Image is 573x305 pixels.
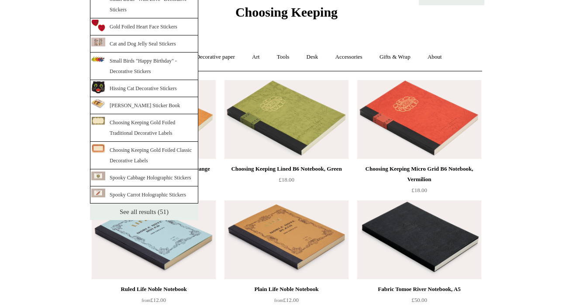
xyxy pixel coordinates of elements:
a: Ruled Life Noble Notebook Ruled Life Noble Notebook [92,200,216,279]
a: About [420,46,450,69]
a: Choosing Keeping Micro Grid B6 Notebook, Vermilion Choosing Keeping Micro Grid B6 Notebook, Vermi... [357,80,481,159]
span: from [142,298,150,303]
div: Ruled Life Noble Notebook [94,284,214,294]
a: Choosing Keeping Lined B6 Notebook, Green Choosing Keeping Lined B6 Notebook, Green [224,80,349,159]
a: Choosing Keeping Gold Foiled Classic Decorative Labels [90,142,198,169]
div: Choosing Keeping Micro Grid B6 Notebook, Vermilion [359,164,479,185]
a: Spooky Cabbage Holographic Stickers [90,169,198,186]
span: £50.00 [411,297,427,303]
a: See all results (51) [90,203,198,220]
a: Plain Life Noble Notebook Plain Life Noble Notebook [224,200,349,279]
a: Gold Foiled Heart Face Stickers [90,18,198,35]
div: Choosing Keeping Lined B6 Notebook, Green [227,164,346,174]
a: Hissing Cat Decorative Stickers [90,80,198,97]
img: Fabric Tomoe River Notebook, A5 [357,200,481,279]
img: Choosing Keeping Micro Grid B6 Notebook, Vermilion [357,80,481,159]
a: Choosing Keeping Gold Foiled Traditional Decorative Labels [90,114,198,142]
img: ryvrPc-zy8qKCj_BoaaVBvAUf5Ahn9l3xLUjQ2y7IOA_thumb.png [91,144,105,153]
a: Desk [299,46,326,69]
a: Spooky Carrot Holographic Stickers [90,186,198,203]
a: Tools [269,46,297,69]
a: Cat and Dog Jelly Seal Stickers [90,35,198,53]
div: Plain Life Noble Notebook [227,284,346,294]
span: from [274,298,283,303]
span: £18.00 [411,187,427,193]
img: CopyrightChoosingKeeping20241017PC20439RT_thumb.jpg [91,189,105,197]
img: Choosing Keeping Lined B6 Notebook, Green [224,80,349,159]
img: cZR02QD3Hb54DjtWajMFIiGxouy5yJJBu186C8BCQXk_thumb.png [91,56,105,62]
div: Fabric Tomoe River Notebook, A5 [359,284,479,294]
span: £12.00 [274,297,299,303]
span: £18.00 [279,176,294,183]
img: KUxGt6gsBFKZyG9mWO7ePsyma5vyQLRiVDR3i5IjFuk_thumb.png [91,19,105,32]
a: Art [244,46,267,69]
a: Gifts & Wrap [372,46,418,69]
a: Choosing Keeping Micro Grid B6 Notebook, Vermilion £18.00 [357,164,481,200]
span: Choosing Keeping [235,5,338,19]
img: 9VA5cgCa0yt19arz2iW6Oka6PZyfPAfwHEPtZODjWkM_thumb.png [91,81,105,94]
img: Plain Life Noble Notebook [224,200,349,279]
a: [PERSON_NAME] Sticker Book [90,97,198,114]
img: CopyrightChoosingKeeping20241017PC20438RT_thumb.jpg [91,172,105,180]
a: Accessories [328,46,370,69]
a: Small Birds "Happy Birthday" - Decorative Stickers [90,53,198,80]
a: Choosing Keeping Lined B6 Notebook, Green £18.00 [224,164,349,200]
img: Ruled Life Noble Notebook [92,200,216,279]
img: Ab7ztYDFJJxRxrlgV-UJ67wWigU9y-RUK9NIjYbnDYU_thumb.png [91,116,105,125]
span: £12.00 [142,297,166,303]
img: CopyrightChoosingKepeingBSMarch20221705717058RT_thumb.jpg [91,38,105,46]
img: UhXn7L7Z4MJvGksWZ7LdworO2LdxTf3sOhRHc3s79Ho_thumb.png [91,99,105,109]
a: Decorative paper [188,46,243,69]
a: Fabric Tomoe River Notebook, A5 Fabric Tomoe River Notebook, A5 [357,200,481,279]
a: Choosing Keeping [235,12,338,18]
